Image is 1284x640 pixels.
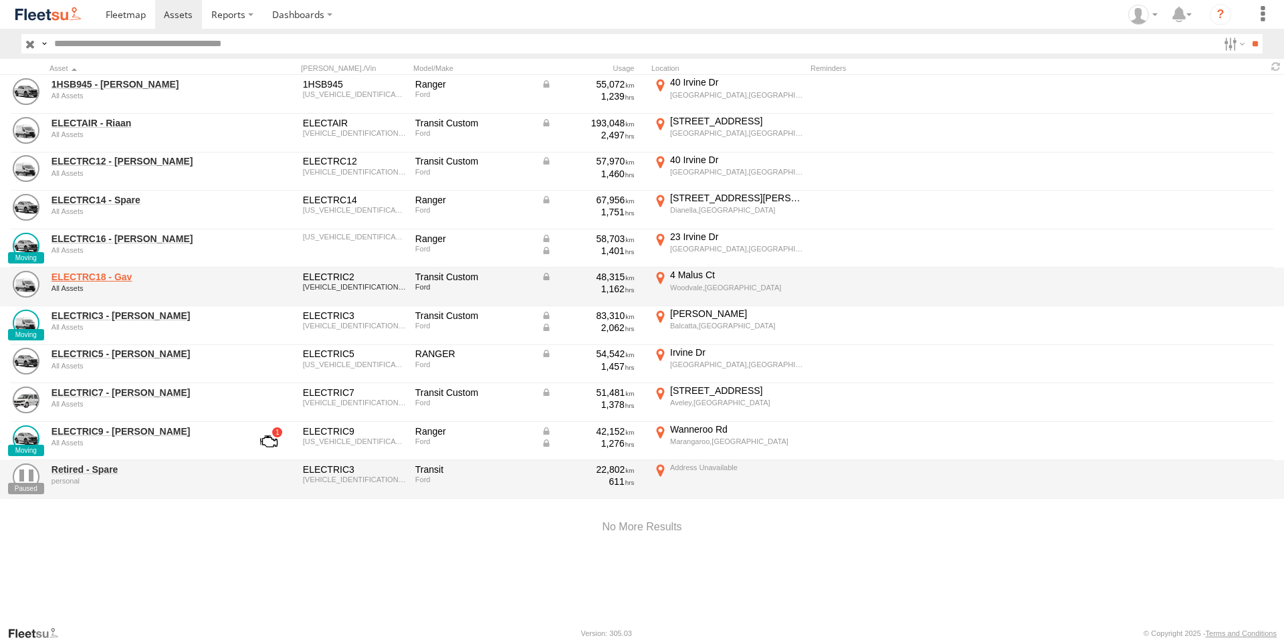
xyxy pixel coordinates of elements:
div: undefined [51,130,235,138]
div: Ford [415,245,532,253]
div: Usage [539,64,646,73]
div: MNAUMAF50FW514751 [303,360,406,368]
div: Ford [415,437,532,445]
div: Ford [415,129,532,137]
label: Click to View Current Location [651,461,805,498]
i: ? [1210,4,1231,25]
div: 23 Irvine Dr [670,231,803,243]
div: WF0YXXTTGYNJ17812 [303,129,406,137]
span: Refresh [1268,60,1284,73]
div: Click to Sort [49,64,237,73]
div: undefined [51,284,235,292]
div: Data from Vehicle CANbus [541,233,635,245]
div: Data from Vehicle CANbus [541,322,635,334]
div: ELECTRC14 [303,194,406,206]
a: ELECTRC18 - Gav [51,271,235,283]
div: ELECTRC12 [303,155,406,167]
div: Data from Vehicle CANbus [541,155,635,167]
div: 1,751 [541,206,635,218]
a: 1HSB945 - [PERSON_NAME] [51,78,235,90]
div: 1,460 [541,168,635,180]
div: Wanneroo Rd [670,423,803,435]
div: Woodvale,[GEOGRAPHIC_DATA] [670,283,803,292]
div: Ford [415,168,532,176]
div: ELECTRIC3 [303,463,406,475]
div: [GEOGRAPHIC_DATA],[GEOGRAPHIC_DATA] [670,244,803,253]
div: Data from Vehicle CANbus [541,271,635,283]
a: Visit our Website [7,627,69,640]
div: Transit Custom [415,387,532,399]
div: Ford [415,283,532,291]
a: View Asset Details [13,348,39,375]
div: Transit Custom [415,155,532,167]
div: Ford [415,90,532,98]
div: MNAUMAF80GW574265 [303,206,406,214]
a: View Asset Details [13,194,39,221]
label: Click to View Current Location [651,385,805,421]
div: [STREET_ADDRESS][PERSON_NAME] [670,192,803,204]
img: fleetsu-logo-horizontal.svg [13,5,83,23]
div: 1,239 [541,90,635,102]
label: Click to View Current Location [651,346,805,383]
a: View Asset Details [13,155,39,182]
div: Ranger [415,425,532,437]
div: undefined [51,477,235,485]
label: Search Query [39,34,49,54]
div: Ford [415,360,532,368]
div: undefined [51,323,235,331]
div: Transit Custom [415,117,532,129]
a: ELECTRIC9 - [PERSON_NAME] [51,425,235,437]
div: RANGER [415,348,532,360]
label: Click to View Current Location [651,231,805,267]
div: 40 Irvine Dr [670,76,803,88]
div: undefined [51,207,235,215]
div: 1,457 [541,360,635,372]
div: WF0YXXTTGYMJ86128 [303,283,406,291]
div: Data from Vehicle CANbus [541,387,635,399]
div: Ranger [415,78,532,90]
a: ELECTAIR - Riaan [51,117,235,129]
div: 22,802 [541,463,635,475]
div: undefined [51,439,235,447]
a: ELECTRC16 - [PERSON_NAME] [51,233,235,245]
div: Data from Vehicle CANbus [541,194,635,206]
div: WF0YXXTTGYLS21315 [303,168,406,176]
a: View Asset Details [13,117,39,144]
div: Data from Vehicle CANbus [541,348,635,360]
div: Dianella,[GEOGRAPHIC_DATA] [670,205,803,215]
div: [STREET_ADDRESS] [670,385,803,397]
div: Ford [415,475,532,484]
label: Click to View Current Location [651,115,805,151]
div: Ford [415,206,532,214]
div: undefined [51,169,235,177]
div: [PERSON_NAME]./Vin [301,64,408,73]
div: undefined [51,92,235,100]
a: View Asset Details [13,271,39,298]
div: undefined [51,362,235,370]
div: [GEOGRAPHIC_DATA],[GEOGRAPHIC_DATA] [670,360,803,369]
div: 1HSB945 [303,78,406,90]
label: Search Filter Options [1218,34,1247,54]
div: Irvine Dr [670,346,803,358]
div: WF0YXXTTGYLS21315 [303,475,406,484]
div: Data from Vehicle CANbus [541,437,635,449]
div: MNAUMAF50HW805362 [303,90,406,98]
div: Balcatta,[GEOGRAPHIC_DATA] [670,321,803,330]
div: Transit Custom [415,310,532,322]
div: ELECTAIR [303,117,406,129]
a: ELECTRIC3 - [PERSON_NAME] [51,310,235,322]
div: Ranger [415,233,532,245]
div: ELECTRIC9 [303,425,406,437]
div: [GEOGRAPHIC_DATA],[GEOGRAPHIC_DATA] [670,90,803,100]
div: Data from Vehicle CANbus [541,425,635,437]
div: Reminders [811,64,1025,73]
div: 1,378 [541,399,635,411]
a: ELECTRC12 - [PERSON_NAME] [51,155,235,167]
div: ELECTRIC2 [303,271,406,283]
div: © Copyright 2025 - [1144,629,1277,637]
div: Data from Vehicle CANbus [541,310,635,322]
div: Ranger [415,194,532,206]
div: [GEOGRAPHIC_DATA],[GEOGRAPHIC_DATA] [670,128,803,138]
div: ELECTRIC7 [303,387,406,399]
div: MNACMEF70PW281940 [303,233,406,241]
